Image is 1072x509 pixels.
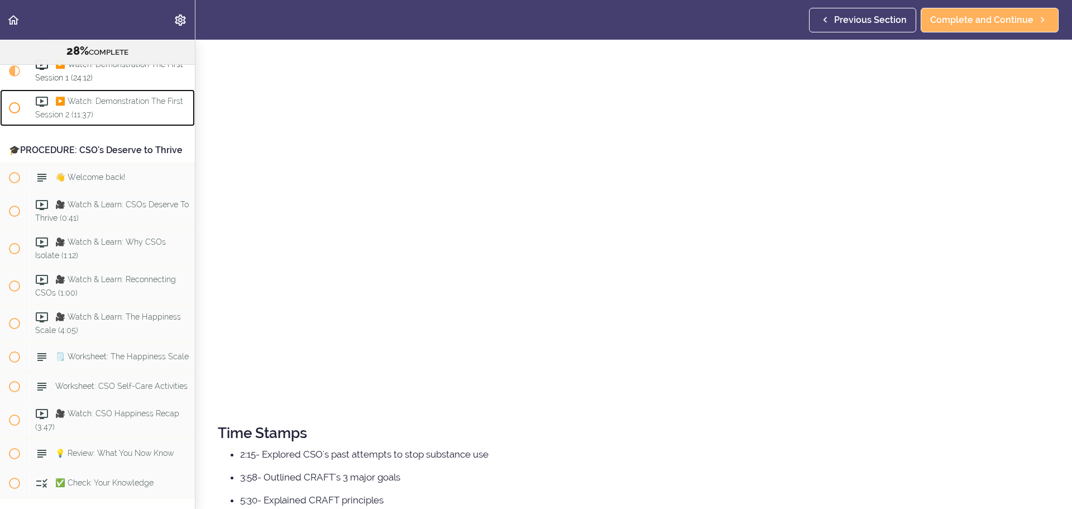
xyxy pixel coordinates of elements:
span: 🎥 Watch & Learn: Why CSOs Isolate (1:12) [35,238,166,260]
li: 5:30- Explained CRAFT principles [240,493,1050,507]
span: 🎥 Watch: CSO Happiness Recap (3:47) [35,409,179,431]
span: 🎥 Watch & Learn: Reconnecting CSOs (1:00) [35,275,176,297]
li: 2:15- Explored CSO's past attempts to stop substance use [240,447,1050,462]
li: 3:58- Outlined CRAFT's 3 major goals [240,470,1050,484]
span: 💡 Review: What You Now Know [55,449,174,458]
span: 👋 Welcome back! [55,173,125,182]
span: 🎥 Watch & Learn: CSOs Deserve To Thrive (0:41) [35,201,189,222]
span: Complete and Continue [930,13,1033,27]
span: 🎥 Watch & Learn: The Happiness Scale (4:05) [35,313,181,335]
div: COMPLETE [14,44,181,59]
a: Complete and Continue [921,8,1059,32]
span: 28% [66,44,89,58]
svg: Settings Menu [174,13,187,27]
a: Previous Section [809,8,916,32]
span: Previous Section [834,13,907,27]
h2: Time Stamps [218,425,1050,441]
span: ✅ Check: Your Knowledge [55,478,154,487]
svg: Back to course curriculum [7,13,20,27]
span: ▶️ Watch: Demonstration The First Session 2 (11:37) [35,97,183,119]
span: Worksheet: CSO Self-Care Activities [55,382,188,391]
span: 🗒️ Worksheet: The Happiness Scale [55,352,189,361]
